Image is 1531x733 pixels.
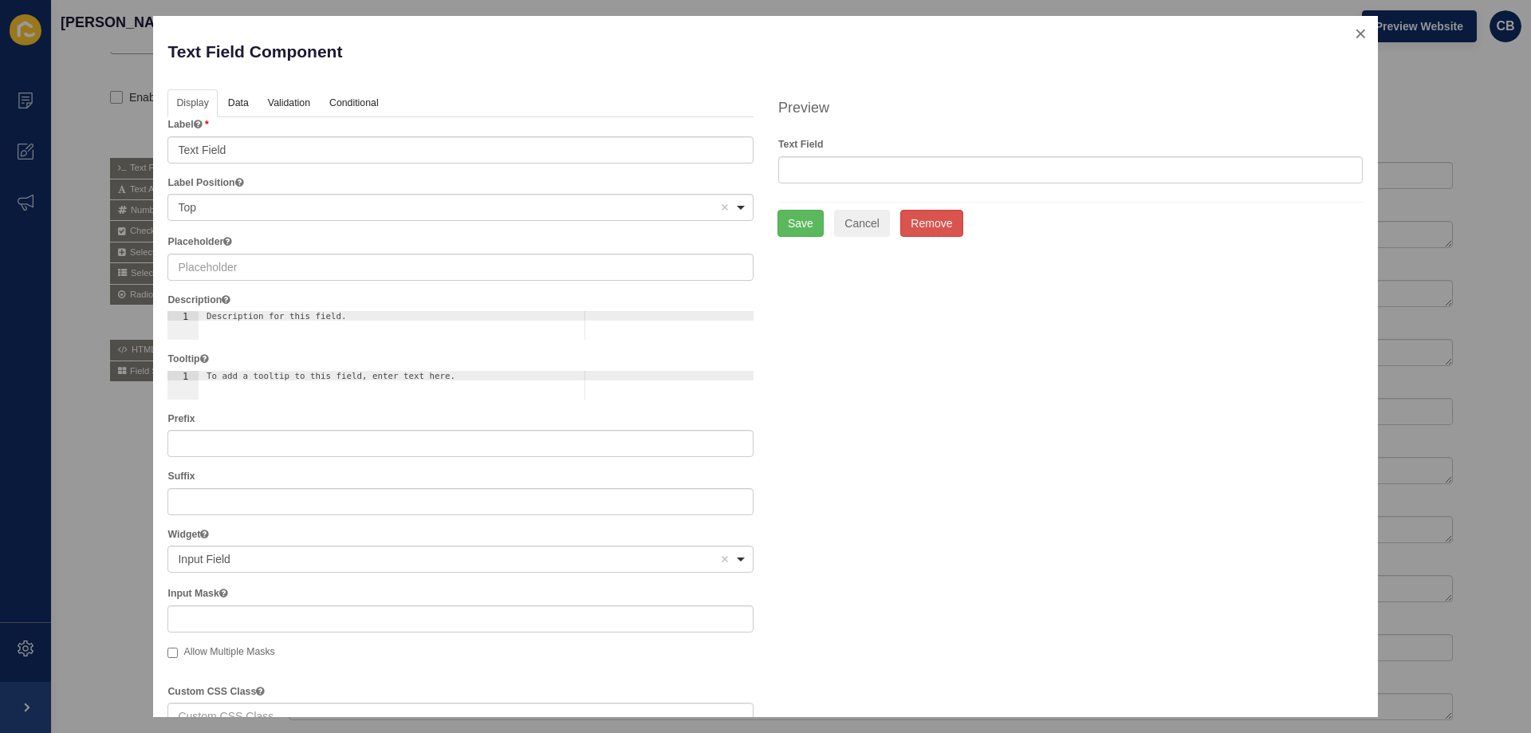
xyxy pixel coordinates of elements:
[167,648,178,658] input: Allow Multiple Masks
[183,646,274,657] span: Allow Multiple Masks
[167,527,209,542] label: Widget
[178,553,230,566] span: Input Field
[167,586,227,601] label: Input Mask
[167,89,217,118] a: Display
[778,137,824,152] label: Text Field
[777,210,824,237] button: Save
[717,199,733,215] button: Remove item: 'top'
[167,175,243,190] label: Label Position
[717,551,733,567] button: Remove item: 'input'
[167,30,754,73] p: Text Field Component
[167,469,195,483] label: Suffix
[167,136,754,164] input: Field Label
[167,684,265,699] label: Custom CSS Class
[167,703,754,730] input: Custom CSS Class
[207,312,691,321] div: Description for this field.
[900,210,962,237] button: Remove
[167,293,230,307] label: Description
[167,311,199,321] div: 1
[167,412,195,426] label: Prefix
[219,89,258,118] a: Data
[207,371,691,380] div: To add a tooltip to this field, enter text here.
[167,371,199,380] div: 1
[167,352,208,366] label: Tooltip
[178,201,196,214] span: Top
[167,117,208,132] label: Label
[259,89,319,118] a: Validation
[167,254,754,281] input: Placeholder
[778,98,1363,118] h4: Preview
[167,234,232,249] label: Placeholder
[1344,17,1377,50] button: close
[834,210,890,237] button: Cancel
[321,89,388,118] a: Conditional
